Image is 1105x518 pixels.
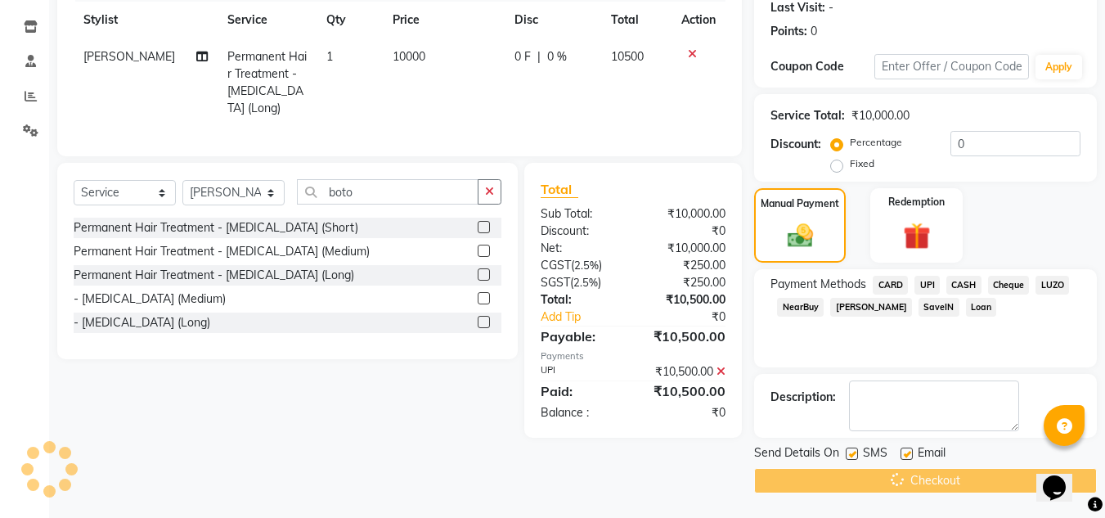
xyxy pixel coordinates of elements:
div: ₹0 [633,223,738,240]
span: 0 F [514,48,531,65]
div: Payments [541,349,725,363]
div: Discount: [528,223,633,240]
th: Stylist [74,2,218,38]
span: [PERSON_NAME] [83,49,175,64]
span: CARD [873,276,908,295]
div: Discount: [770,136,821,153]
label: Redemption [888,195,945,209]
div: Payable: [528,327,633,346]
div: ₹10,000.00 [851,107,910,124]
div: ₹10,500.00 [633,381,738,401]
img: _gift.svg [895,219,939,253]
span: 10000 [393,49,425,64]
label: Fixed [850,156,874,171]
div: Permanent Hair Treatment - [MEDICAL_DATA] (Short) [74,219,358,236]
th: Total [601,2,672,38]
div: ₹10,000.00 [633,205,738,223]
div: ₹10,500.00 [633,291,738,309]
div: Points: [770,23,807,40]
div: ₹10,000.00 [633,240,738,257]
div: ₹250.00 [633,274,738,291]
div: UPI [528,363,633,381]
div: ₹10,500.00 [633,327,738,346]
div: Net: [528,240,633,257]
span: Total [541,181,578,198]
span: Cheque [988,276,1030,295]
span: 0 % [547,48,567,65]
span: SGST [541,275,570,290]
div: Permanent Hair Treatment - [MEDICAL_DATA] (Medium) [74,243,370,260]
div: Sub Total: [528,205,633,223]
span: CASH [946,276,981,295]
div: Permanent Hair Treatment - [MEDICAL_DATA] (Long) [74,267,354,284]
label: Manual Payment [761,196,839,211]
div: ₹0 [651,309,739,326]
button: Apply [1035,55,1082,79]
div: ( ) [528,274,633,291]
th: Action [672,2,725,38]
span: Email [918,444,946,465]
span: LUZO [1035,276,1069,295]
img: _cash.svg [779,221,821,250]
div: Service Total: [770,107,845,124]
div: ( ) [528,257,633,274]
span: 2.5% [574,259,599,272]
div: 0 [811,23,817,40]
iframe: chat widget [1036,453,1089,502]
div: ₹10,500.00 [633,363,738,381]
th: Disc [505,2,601,38]
div: Total: [528,291,633,309]
th: Qty [317,2,383,38]
span: 1 [326,49,333,64]
span: SMS [863,444,887,465]
span: | [537,48,541,65]
span: [PERSON_NAME] [830,298,912,317]
span: 2.5% [573,276,598,289]
span: Send Details On [754,444,839,465]
span: 10500 [611,49,644,64]
th: Price [383,2,505,38]
a: Add Tip [528,309,650,326]
div: - [MEDICAL_DATA] (Long) [74,314,210,331]
span: CGST [541,258,571,273]
div: Balance : [528,404,633,421]
div: - [MEDICAL_DATA] (Medium) [74,291,226,308]
span: Permanent Hair Treatment - [MEDICAL_DATA] (Long) [227,49,307,115]
div: Description: [770,389,836,406]
input: Enter Offer / Coupon Code [874,54,1029,79]
input: Search or Scan [297,179,478,205]
span: SaveIN [919,298,959,317]
span: Loan [966,298,997,317]
div: Coupon Code [770,58,874,75]
span: NearBuy [777,298,824,317]
th: Service [218,2,317,38]
div: Paid: [528,381,633,401]
div: ₹250.00 [633,257,738,274]
label: Percentage [850,135,902,150]
div: ₹0 [633,404,738,421]
span: Payment Methods [770,276,866,293]
span: UPI [914,276,940,295]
